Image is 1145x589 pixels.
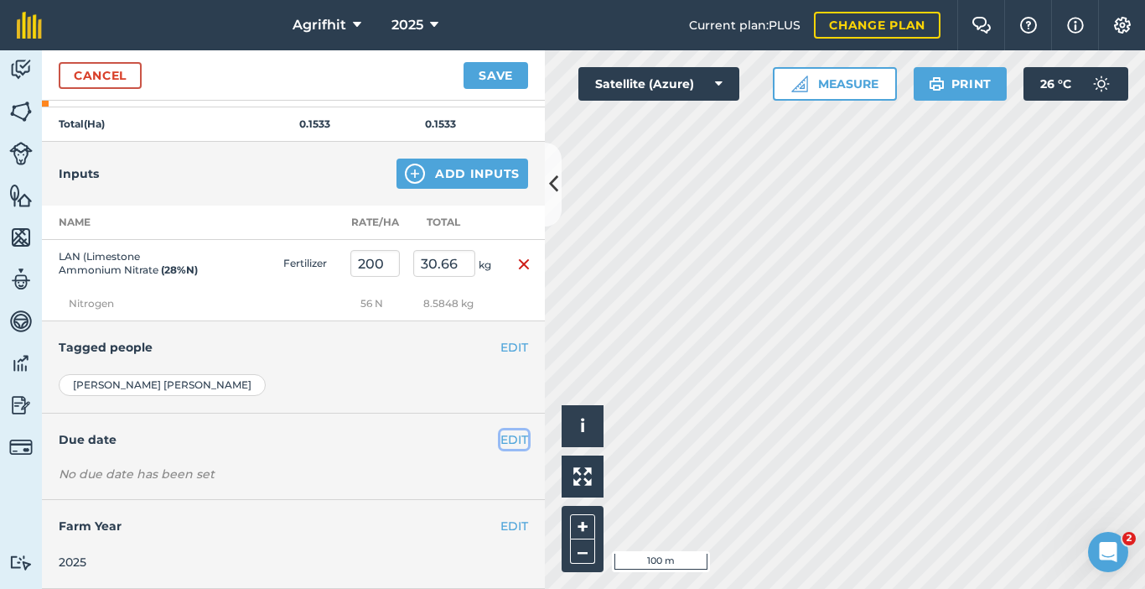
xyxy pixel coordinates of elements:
[517,254,531,274] img: svg+xml;base64,PHN2ZyB4bWxucz0iaHR0cDovL3d3dy53My5vcmcvMjAwMC9zdmciIHdpZHRoPSIxNiIgaGVpZ2h0PSIyNC...
[929,74,945,94] img: svg+xml;base64,PHN2ZyB4bWxucz0iaHR0cDovL3d3dy53My5vcmcvMjAwMC9zdmciIHdpZHRoPSIxOSIgaGVpZ2h0PSIyNC...
[9,555,33,571] img: svg+xml;base64,PD94bWwgdmVyc2lvbj0iMS4wIiBlbmNvZGluZz0idXRmLTgiPz4KPCEtLSBHZW5lcmF0b3I6IEFkb2JlIE...
[344,287,407,321] td: 56 N
[573,467,592,486] img: Four arrows, one pointing top left, one top right, one bottom right and the last bottom left
[9,225,33,250] img: svg+xml;base64,PHN2ZyB4bWxucz0iaHR0cDovL3d3dy53My5vcmcvMjAwMC9zdmciIHdpZHRoPSI1NiIgaGVpZ2h0PSI2MC...
[1018,17,1039,34] img: A question mark icon
[344,206,407,240] th: Rate/ Ha
[299,117,330,130] strong: 0.1533
[59,374,266,396] div: [PERSON_NAME] [PERSON_NAME]
[1040,67,1071,101] span: 26 ° C
[1122,532,1136,545] span: 2
[9,351,33,376] img: svg+xml;base64,PD94bWwgdmVyc2lvbj0iMS4wIiBlbmNvZGluZz0idXRmLTgiPz4KPCEtLSBHZW5lcmF0b3I6IEFkb2JlIE...
[42,287,344,321] td: Nitrogen
[59,62,142,89] a: Cancel
[407,287,503,321] td: 8.5848 kg
[914,67,1008,101] button: Print
[791,76,808,92] img: Ruler icon
[578,67,739,101] button: Satellite (Azure)
[59,117,105,130] strong: Total ( Ha )
[9,393,33,418] img: svg+xml;base64,PD94bWwgdmVyc2lvbj0iMS4wIiBlbmNvZGluZz0idXRmLTgiPz4KPCEtLSBHZW5lcmF0b3I6IEFkb2JlIE...
[562,405,604,447] button: i
[59,553,528,571] div: 2025
[17,12,42,39] img: fieldmargin Logo
[1112,17,1132,34] img: A cog icon
[42,240,210,288] td: LAN (Limestone Ammonium Nitrate
[407,206,503,240] th: Total
[407,240,503,288] td: kg
[9,142,33,165] img: svg+xml;base64,PD94bWwgdmVyc2lvbj0iMS4wIiBlbmNvZGluZz0idXRmLTgiPz4KPCEtLSBHZW5lcmF0b3I6IEFkb2JlIE...
[1088,532,1128,572] iframe: Intercom live chat
[293,15,346,35] span: Agrifhit
[396,159,528,189] button: Add Inputs
[500,517,528,535] button: EDIT
[59,430,528,449] h4: Due date
[161,263,198,276] strong: ( 28 % N )
[570,514,595,539] button: +
[9,57,33,82] img: svg+xml;base64,PD94bWwgdmVyc2lvbj0iMS4wIiBlbmNvZGluZz0idXRmLTgiPz4KPCEtLSBHZW5lcmF0b3I6IEFkb2JlIE...
[9,183,33,208] img: svg+xml;base64,PHN2ZyB4bWxucz0iaHR0cDovL3d3dy53My5vcmcvMjAwMC9zdmciIHdpZHRoPSI1NiIgaGVpZ2h0PSI2MC...
[9,267,33,292] img: svg+xml;base64,PD94bWwgdmVyc2lvbj0iMS4wIiBlbmNvZGluZz0idXRmLTgiPz4KPCEtLSBHZW5lcmF0b3I6IEFkb2JlIE...
[773,67,897,101] button: Measure
[59,338,528,357] h4: Tagged people
[42,206,210,240] th: Name
[500,338,528,357] button: EDIT
[405,164,425,184] img: svg+xml;base64,PHN2ZyB4bWxucz0iaHR0cDovL3d3dy53My5vcmcvMjAwMC9zdmciIHdpZHRoPSIxNCIgaGVpZ2h0PSIyNC...
[580,415,585,436] span: i
[1067,15,1084,35] img: svg+xml;base64,PHN2ZyB4bWxucz0iaHR0cDovL3d3dy53My5vcmcvMjAwMC9zdmciIHdpZHRoPSIxNyIgaGVpZ2h0PSIxNy...
[9,309,33,334] img: svg+xml;base64,PD94bWwgdmVyc2lvbj0iMS4wIiBlbmNvZGluZz0idXRmLTgiPz4KPCEtLSBHZW5lcmF0b3I6IEFkb2JlIE...
[689,16,800,34] span: Current plan : PLUS
[814,12,940,39] a: Change plan
[9,99,33,124] img: svg+xml;base64,PHN2ZyB4bWxucz0iaHR0cDovL3d3dy53My5vcmcvMjAwMC9zdmciIHdpZHRoPSI1NiIgaGVpZ2h0PSI2MC...
[59,164,99,183] h4: Inputs
[391,15,423,35] span: 2025
[971,17,992,34] img: Two speech bubbles overlapping with the left bubble in the forefront
[500,430,528,449] button: EDIT
[59,466,528,482] div: No due date has been set
[1023,67,1128,101] button: 26 °C
[464,62,528,89] button: Save
[570,539,595,564] button: –
[1085,67,1118,101] img: svg+xml;base64,PD94bWwgdmVyc2lvbj0iMS4wIiBlbmNvZGluZz0idXRmLTgiPz4KPCEtLSBHZW5lcmF0b3I6IEFkb2JlIE...
[59,517,528,535] h4: Farm Year
[425,117,456,130] strong: 0.1533
[277,240,344,288] td: Fertilizer
[9,435,33,459] img: svg+xml;base64,PD94bWwgdmVyc2lvbj0iMS4wIiBlbmNvZGluZz0idXRmLTgiPz4KPCEtLSBHZW5lcmF0b3I6IEFkb2JlIE...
